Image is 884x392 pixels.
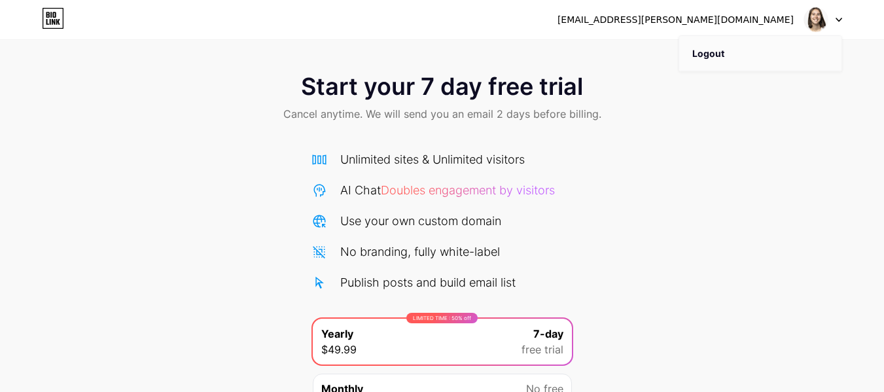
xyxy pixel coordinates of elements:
span: Doubles engagement by visitors [381,183,555,197]
div: LIMITED TIME : 50% off [406,313,478,323]
span: Start your 7 day free trial [301,73,583,99]
div: No branding, fully white-label [340,243,500,260]
span: 7-day [533,326,563,342]
div: Use your own custom domain [340,212,501,230]
img: anaelemaire [804,7,828,32]
li: Logout [679,36,841,71]
div: AI Chat [340,181,555,199]
div: [EMAIL_ADDRESS][PERSON_NAME][DOMAIN_NAME] [557,13,794,27]
span: Cancel anytime. We will send you an email 2 days before billing. [283,106,601,122]
span: Yearly [321,326,353,342]
span: free trial [522,342,563,357]
div: Unlimited sites & Unlimited visitors [340,151,525,168]
div: Publish posts and build email list [340,274,516,291]
span: $49.99 [321,342,357,357]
